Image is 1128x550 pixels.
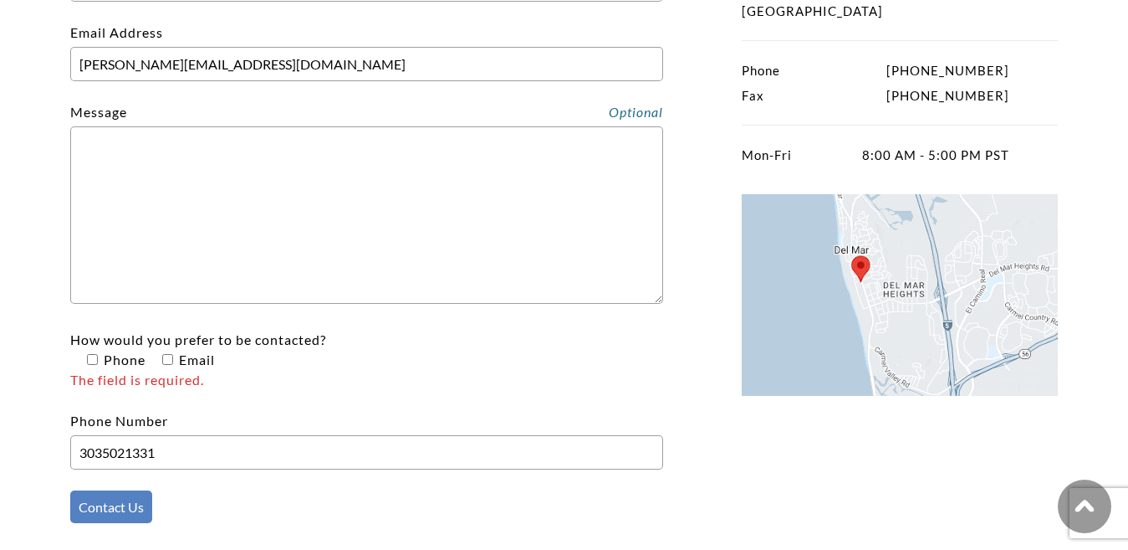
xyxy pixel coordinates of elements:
span: The field is required. [70,370,663,390]
img: Locate Weatherly on Google Maps. [742,194,1058,396]
p: 8:00 AM - 5:00 PM PST [742,142,1009,167]
span: Email [176,352,215,368]
p: [PHONE_NUMBER] [742,58,1009,83]
span: Fax [742,83,764,108]
input: Email Address [70,47,663,81]
span: Phone [742,58,780,83]
input: Contact Us [70,491,152,523]
label: How would you prefer to be contacted? [70,332,663,390]
input: How would you prefer to be contacted? PhoneEmail [162,354,173,365]
label: Email Address [70,24,663,72]
label: Phone Number [70,413,663,460]
input: Phone Number [70,435,663,470]
span: Phone [100,352,145,368]
p: [PHONE_NUMBER] [742,83,1009,108]
input: How would you prefer to be contacted? PhoneEmail [87,354,98,365]
label: Message [70,104,127,120]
